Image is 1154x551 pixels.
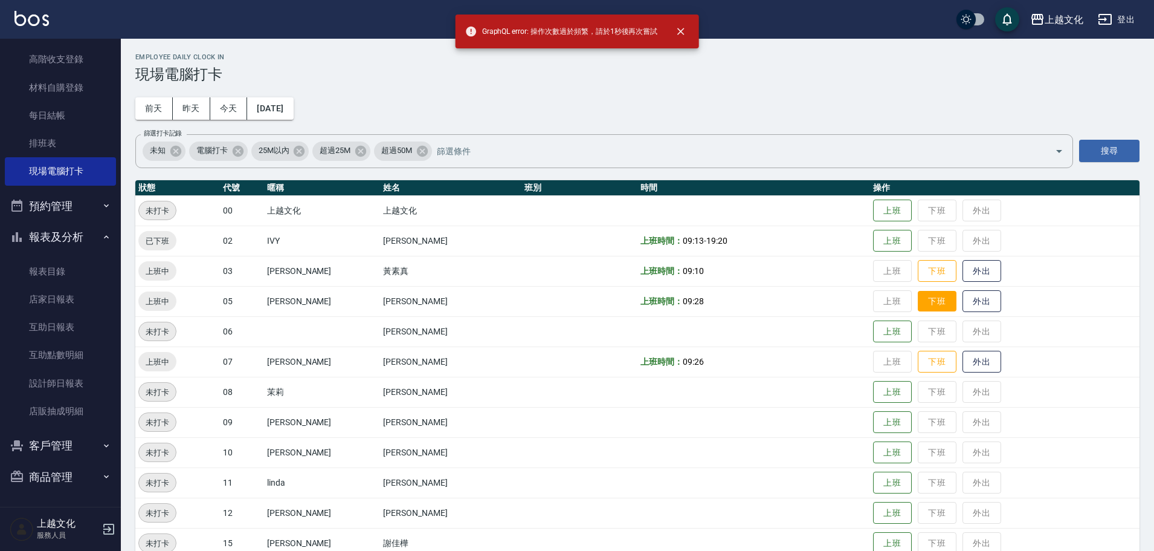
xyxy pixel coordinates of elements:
td: [PERSON_NAME] [380,498,521,528]
td: 05 [220,286,264,316]
button: 上越文化 [1025,7,1088,32]
td: 上越文化 [380,195,521,226]
span: 09:13 [683,236,704,246]
a: 互助點數明細 [5,341,116,369]
span: 未打卡 [139,537,176,550]
td: [PERSON_NAME] [380,437,521,468]
a: 每日結帳 [5,102,116,129]
a: 店家日報表 [5,285,116,313]
button: 搜尋 [1079,140,1139,162]
button: 今天 [210,97,248,120]
td: [PERSON_NAME] [380,316,521,347]
b: 上班時間： [640,236,683,246]
th: 時間 [637,180,870,196]
button: 報表及分析 [5,221,116,253]
h2: Employee Daily Clock In [135,53,1139,61]
td: 07 [220,347,264,377]
div: 超過25M [312,142,370,161]
td: 02 [220,226,264,256]
td: 茉莉 [264,377,380,407]
th: 狀態 [135,180,220,196]
div: 電腦打卡 [189,142,248,161]
td: [PERSON_NAME] [380,377,521,407]
td: [PERSON_NAME] [380,347,521,377]
a: 現場電腦打卡 [5,157,116,185]
button: 登出 [1093,8,1139,31]
td: 03 [220,256,264,286]
td: [PERSON_NAME] [380,468,521,498]
th: 姓名 [380,180,521,196]
button: 前天 [135,97,173,120]
td: 上越文化 [264,195,380,226]
button: 上班 [873,381,912,403]
td: 09 [220,407,264,437]
h5: 上越文化 [37,518,98,530]
span: 09:26 [683,357,704,367]
span: 未打卡 [139,416,176,429]
button: 外出 [962,351,1001,373]
button: 上班 [873,472,912,494]
td: linda [264,468,380,498]
button: Open [1049,142,1069,161]
span: 超過25M [312,145,358,157]
a: 高階收支登錄 [5,45,116,73]
span: 09:28 [683,296,704,306]
img: Person [10,517,34,541]
a: 店販抽成明細 [5,397,116,425]
input: 篩選條件 [434,140,1034,161]
th: 操作 [870,180,1139,196]
span: 已下班 [138,235,176,247]
span: GraphQL error: 操作次數過於頻繁，請於1秒後再次嘗試 [465,25,658,37]
td: [PERSON_NAME] [264,256,380,286]
td: 黃素真 [380,256,521,286]
td: 10 [220,437,264,468]
td: [PERSON_NAME] [264,286,380,316]
td: 06 [220,316,264,347]
span: 25M以內 [251,145,297,157]
span: 未打卡 [139,204,176,217]
th: 代號 [220,180,264,196]
td: [PERSON_NAME] [264,347,380,377]
button: 上班 [873,442,912,464]
h3: 現場電腦打卡 [135,66,1139,83]
a: 互助日報表 [5,313,116,341]
div: 上越文化 [1045,12,1083,27]
th: 暱稱 [264,180,380,196]
span: 09:10 [683,266,704,276]
button: 下班 [918,291,956,312]
button: 外出 [962,260,1001,282]
label: 篩選打卡記錄 [144,129,182,138]
td: 12 [220,498,264,528]
div: 未知 [143,142,185,161]
span: 未打卡 [139,507,176,520]
button: 預約管理 [5,191,116,222]
a: 排班表 [5,129,116,157]
button: 上班 [873,411,912,434]
button: close [667,18,694,45]
th: 班別 [521,180,637,196]
b: 上班時間： [640,357,683,367]
b: 上班時間： [640,266,683,276]
span: 未打卡 [139,446,176,459]
span: 19:20 [706,236,727,246]
span: 未打卡 [139,477,176,489]
td: 00 [220,195,264,226]
button: [DATE] [247,97,293,120]
td: IVY [264,226,380,256]
button: 客戶管理 [5,430,116,461]
button: 下班 [918,260,956,282]
button: 下班 [918,351,956,373]
span: 未打卡 [139,386,176,399]
a: 材料自購登錄 [5,74,116,102]
button: 上班 [873,200,912,222]
td: [PERSON_NAME] [380,226,521,256]
span: 上班中 [138,295,176,308]
td: [PERSON_NAME] [264,437,380,468]
div: 25M以內 [251,142,309,161]
a: 設計師日報表 [5,370,116,397]
span: 未打卡 [139,325,176,338]
div: 超過50M [374,142,432,161]
b: 上班時間： [640,296,683,306]
span: 上班中 [138,356,176,368]
button: 上班 [873,502,912,524]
